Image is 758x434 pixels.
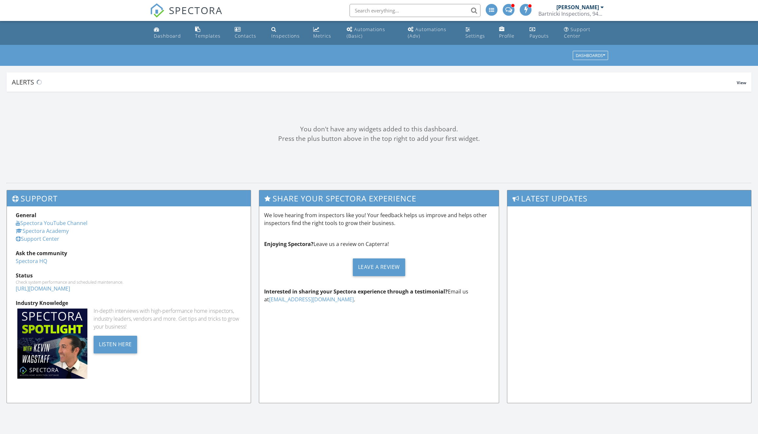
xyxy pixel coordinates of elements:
[350,4,480,17] input: Search everything...
[94,340,137,348] a: Listen Here
[556,4,599,10] div: [PERSON_NAME]
[527,24,556,42] a: Payouts
[347,26,385,39] div: Automations (Basic)
[16,227,69,235] a: Spectora Academy
[7,124,751,134] div: You don't have any widgets added to this dashboard.
[12,78,737,86] div: Alerts
[269,296,354,303] a: [EMAIL_ADDRESS][DOMAIN_NAME]
[499,33,514,39] div: Profile
[269,24,305,42] a: Inspections
[561,24,607,42] a: Support Center
[16,257,47,265] a: Spectora HQ
[353,258,405,276] div: Leave a Review
[16,212,36,219] strong: General
[150,3,164,18] img: The Best Home Inspection Software - Spectora
[169,3,223,17] span: SPECTORA
[264,253,494,281] a: Leave a Review
[154,33,181,39] div: Dashboard
[264,288,448,295] strong: Interested in sharing your Spectora experience through a testimonial?
[235,33,256,39] div: Contacts
[313,33,331,39] div: Metrics
[496,24,522,42] a: Company Profile
[16,285,70,292] a: [URL][DOMAIN_NAME]
[94,307,242,330] div: In-depth interviews with high-performance home inspectors, industry leaders, vendors and more. Ge...
[151,24,187,42] a: Dashboard
[232,24,263,42] a: Contacts
[538,10,604,17] div: Bartnicki Inspections, 9439-9045 Quebec Inc.
[7,190,251,206] h3: Support
[530,33,549,39] div: Payouts
[17,309,87,379] img: Spectoraspolightmain
[573,51,608,60] button: Dashboards
[576,53,605,58] div: Dashboards
[405,24,458,42] a: Automations (Advanced)
[195,33,221,39] div: Templates
[564,26,590,39] div: Support Center
[264,211,494,227] p: We love hearing from inspectors like you! Your feedback helps us improve and helps other inspecto...
[16,219,87,227] a: Spectora YouTube Channel
[16,299,242,307] div: Industry Knowledge
[311,24,339,42] a: Metrics
[94,336,137,353] div: Listen Here
[16,272,242,279] div: Status
[737,80,746,85] span: View
[465,33,485,39] div: Settings
[150,9,223,23] a: SPECTORA
[264,240,314,248] strong: Enjoying Spectora?
[408,26,446,39] div: Automations (Adv)
[507,190,751,206] h3: Latest Updates
[264,288,494,303] p: Email us at .
[463,24,491,42] a: Settings
[259,190,499,206] h3: Share Your Spectora Experience
[192,24,227,42] a: Templates
[7,134,751,143] div: Press the plus button above in the top right to add your first widget.
[16,279,242,285] div: Check system performance and scheduled maintenance.
[16,235,59,242] a: Support Center
[264,240,494,248] p: Leave us a review on Capterra!
[271,33,300,39] div: Inspections
[344,24,400,42] a: Automations (Basic)
[16,249,242,257] div: Ask the community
